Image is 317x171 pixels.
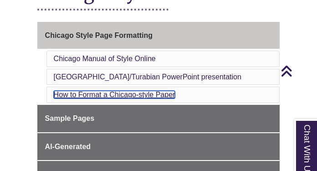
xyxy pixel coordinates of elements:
[45,143,91,150] span: AI-Generated
[37,133,280,161] a: AI-Generated
[54,55,156,62] a: Chicago Manual of Style Online
[54,73,241,81] a: [GEOGRAPHIC_DATA]/Turabian PowerPoint presentation
[45,31,153,39] span: Chicago Style Page Formatting
[37,105,280,132] a: Sample Pages
[54,91,175,98] a: How to Format a Chicago-style Paper
[37,22,280,49] a: Chicago Style Page Formatting
[281,65,315,77] a: Back to Top
[45,114,95,122] span: Sample Pages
